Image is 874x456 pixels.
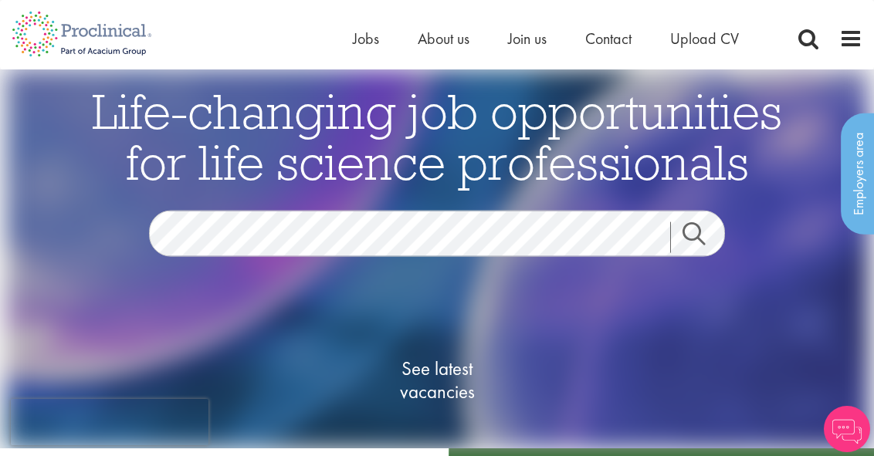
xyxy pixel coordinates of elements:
span: Life-changing job opportunities for life science professionals [92,80,782,193]
a: Join us [508,29,547,49]
a: About us [418,29,469,49]
a: Contact [585,29,632,49]
img: Chatbot [824,406,870,452]
a: Upload CV [670,29,739,49]
span: See latest vacancies [360,357,514,404]
a: Jobs [353,29,379,49]
img: candidate home [6,69,868,448]
a: Job search submit button [670,222,737,253]
iframe: reCAPTCHA [11,399,208,445]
